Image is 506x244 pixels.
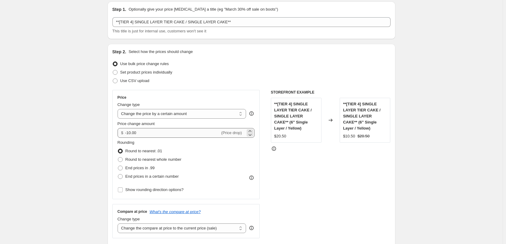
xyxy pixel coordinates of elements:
span: **[TIER 4] SINGLE LAYER TIER CAKE / SINGLE LAYER CAKE** (6" Single Layer / Yellow) [274,102,312,130]
span: (Price drop) [221,130,242,135]
span: Round to nearest whole number [125,157,181,162]
span: Price change amount [118,121,155,126]
h3: Compare at price [118,209,147,214]
span: End prices in a certain number [125,174,179,179]
span: Round to nearest .01 [125,149,162,153]
span: Use CSV upload [120,78,149,83]
span: This title is just for internal use, customers won't see it [112,29,206,33]
span: Change type [118,217,140,221]
h3: Price [118,95,126,100]
div: $10.50 [343,133,355,139]
p: Select how the prices should change [128,49,193,55]
h2: Step 2. [112,49,126,55]
span: Use bulk price change rules [120,61,169,66]
span: Change type [118,102,140,107]
span: Show rounding direction options? [125,187,184,192]
h6: STOREFRONT EXAMPLE [271,90,391,95]
span: End prices in .99 [125,166,155,170]
input: 30% off holiday sale [112,17,391,27]
span: Rounding [118,140,135,145]
span: **[TIER 4] SINGLE LAYER TIER CAKE / SINGLE LAYER CAKE** (6" Single Layer / Yellow) [343,102,381,130]
span: $ [121,130,123,135]
span: Set product prices individually [120,70,172,74]
input: -10.00 [125,128,220,138]
strike: $20.50 [358,133,370,139]
div: help [248,225,255,231]
div: $20.50 [274,133,286,139]
div: help [248,110,255,117]
button: What's the compare at price? [150,209,201,214]
p: Optionally give your price [MEDICAL_DATA] a title (eg "March 30% off sale on boots") [128,6,278,12]
h2: Step 1. [112,6,126,12]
